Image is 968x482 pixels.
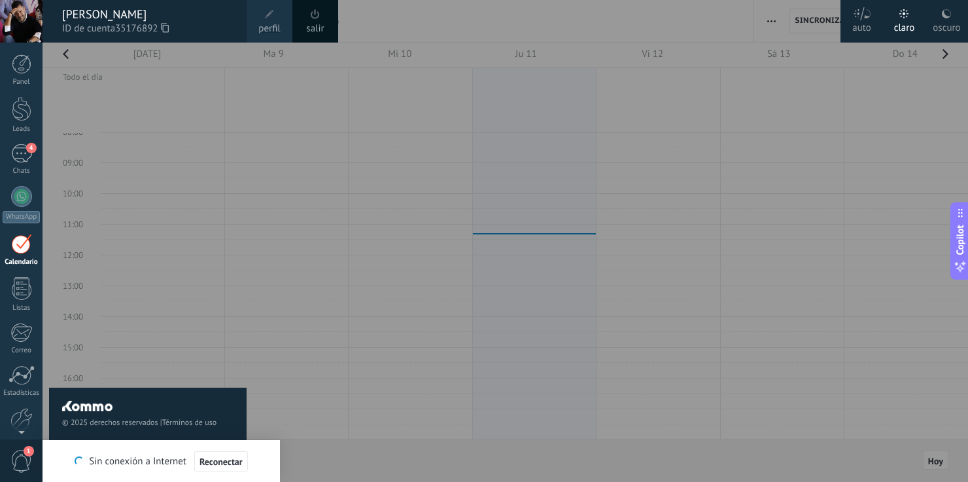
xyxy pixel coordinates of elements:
span: perfil [258,22,280,36]
div: Calendario [3,258,41,267]
div: auto [852,9,871,43]
div: Correo [3,346,41,355]
a: salir [306,22,324,36]
div: Listas [3,304,41,312]
div: oscuro [933,9,960,43]
div: [PERSON_NAME] [62,7,233,22]
span: Copilot [954,225,967,255]
span: 4 [26,143,37,153]
div: claro [894,9,915,43]
div: Panel [3,78,41,86]
span: 35176892 [115,22,169,36]
div: Sin conexión a Internet [75,451,247,472]
a: Términos de uso [162,418,216,428]
span: 1 [24,446,34,456]
div: Estadísticas [3,389,41,398]
button: Reconectar [194,451,248,472]
span: Reconectar [199,457,243,466]
div: WhatsApp [3,211,40,223]
span: © 2025 derechos reservados | [62,418,233,428]
span: ID de cuenta [62,22,233,36]
div: Chats [3,167,41,176]
div: Leads [3,125,41,134]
